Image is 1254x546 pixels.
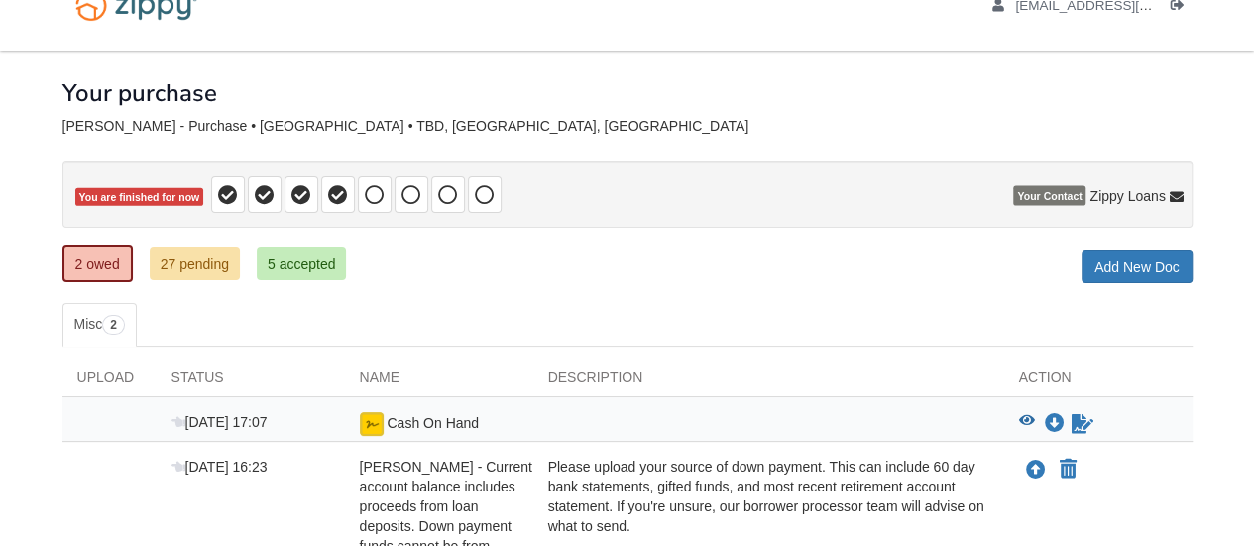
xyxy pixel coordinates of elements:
[1045,416,1065,432] a: Download Cash On Hand
[345,367,533,396] div: Name
[1019,414,1035,434] button: View Cash On Hand
[75,188,204,207] span: You are finished for now
[1082,250,1193,283] a: Add New Doc
[1070,412,1095,436] a: Sign Form
[360,412,384,436] img: Ready for you to esign
[171,459,268,475] span: [DATE] 16:23
[62,118,1193,135] div: [PERSON_NAME] - Purchase • [GEOGRAPHIC_DATA] • TBD, [GEOGRAPHIC_DATA], [GEOGRAPHIC_DATA]
[1004,367,1193,396] div: Action
[62,367,157,396] div: Upload
[171,414,268,430] span: [DATE] 17:07
[533,367,1004,396] div: Description
[62,245,133,282] a: 2 owed
[102,315,125,335] span: 2
[387,415,479,431] span: Cash On Hand
[1024,457,1048,483] button: Upload Lisa Miller - Current account balance includes proceeds from loan deposits. Down payment f...
[1058,458,1079,482] button: Declare Lisa Miller - Current account balance includes proceeds from loan deposits. Down payment ...
[157,367,345,396] div: Status
[1013,186,1085,206] span: Your Contact
[62,303,137,347] a: Misc
[1089,186,1165,206] span: Zippy Loans
[62,80,217,106] h1: Your purchase
[257,247,347,280] a: 5 accepted
[150,247,240,280] a: 27 pending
